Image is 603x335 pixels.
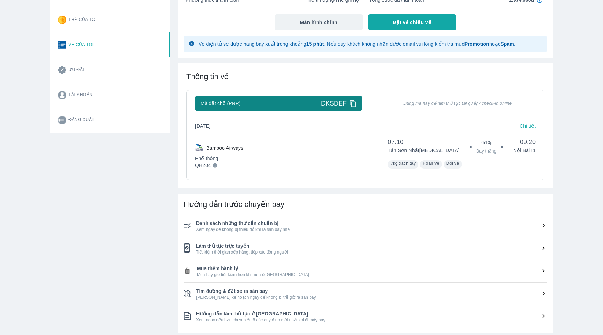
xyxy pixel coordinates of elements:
[464,41,489,47] strong: Promotion
[52,108,170,133] button: Đăng xuất
[52,7,170,32] button: Thẻ của tôi
[196,310,547,317] span: Hướng dẫn làm thủ tục ở [GEOGRAPHIC_DATA]
[513,147,536,154] p: Nội Bài T1
[390,161,416,166] span: 7kg xách tay
[58,16,66,24] img: star
[388,138,460,146] span: 07:10
[184,223,191,228] img: ic_checklist
[52,32,170,57] button: Vé của tôi
[196,249,547,255] span: Tiết kiệm thời gian xếp hàng, tiếp xúc đông người
[196,317,547,323] span: Xem ngay nếu bạn chưa biết rõ các quy định mới nhất khi đi máy bay
[58,41,66,49] img: ticket
[197,272,547,278] span: Mua bây giờ tiết kiệm hơn khi mua ở [GEOGRAPHIC_DATA]
[380,101,536,106] span: Dùng mã này để làm thủ tục tại quầy / check-in online
[321,99,347,108] span: DKSDEF
[513,138,536,146] span: 09:20
[388,147,460,154] p: Tân Sơn Nhất [MEDICAL_DATA]
[201,100,240,107] span: Mã đặt chỗ (PNR)
[520,123,536,130] p: Chi tiết
[300,19,337,26] span: Màn hình chính
[196,227,547,232] span: Xem ngay để không bị thiếu đồ khi ra sân bay nhé
[206,145,243,151] p: Bamboo Airways
[275,14,363,30] button: Màn hình chính
[476,148,497,154] span: Bay thẳng
[199,41,515,47] span: Vé điện tử sẽ được hãng bay xuất trong khoảng . Nếu quý khách không nhận được email vui lòng kiểm...
[197,265,547,272] span: Mua thêm hành lý
[184,312,191,320] img: ic_checklist
[195,162,211,169] p: QH204
[184,290,191,297] img: ic_checklist
[186,72,229,81] span: Thông tin vé
[52,83,170,108] button: Tài khoản
[184,267,191,275] img: ic_checklist
[196,220,547,227] span: Danh sách những thứ cần chuẩn bị
[368,14,456,30] button: Đặt vé chiều về
[58,66,66,74] img: promotion
[195,123,216,130] span: [DATE]
[393,19,431,26] span: Đặt vé chiều về
[196,288,547,295] span: Tìm đường & đặt xe ra sân bay
[423,161,439,166] span: Hoàn vé
[189,41,194,46] img: glyph
[196,295,547,300] span: [PERSON_NAME] kế hoạch ngay để không bị trễ giờ ra sân bay
[446,161,459,166] span: Đổi vé
[500,41,514,47] strong: Spam
[184,200,284,209] span: Hướng dẫn trước chuyến bay
[195,155,243,162] p: Phổ thông
[58,116,66,124] img: logout
[306,41,324,47] strong: 15 phút
[58,91,66,99] img: account
[196,242,547,249] span: Làm thủ tục trực tuyến
[480,140,492,146] span: 2h10p
[184,243,190,253] img: ic_checklist
[52,57,170,83] button: Ưu đãi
